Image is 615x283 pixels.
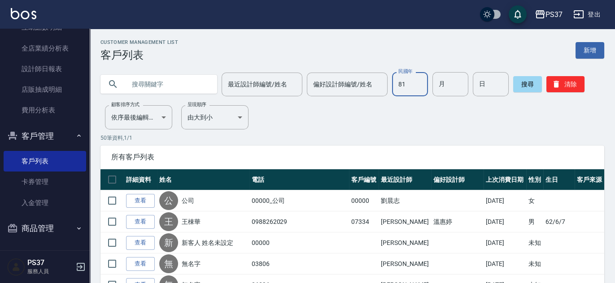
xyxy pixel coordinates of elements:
div: 由大到小 [181,105,249,129]
p: 服務人員 [27,267,73,275]
h5: PS37 [27,258,73,267]
th: 客戶來源 [575,169,604,190]
div: 王 [159,212,178,231]
a: 查看 [126,194,155,208]
label: 顧客排序方式 [111,101,140,108]
th: 姓名 [157,169,249,190]
span: 所有客戶列表 [111,153,593,162]
th: 生日 [543,169,575,190]
p: 50 筆資料, 1 / 1 [100,134,604,142]
th: 性別 [526,169,543,190]
h3: 客戶列表 [100,49,178,61]
td: 劉晨志 [379,190,431,211]
td: [PERSON_NAME] [379,232,431,253]
label: 呈現順序 [188,101,206,108]
a: 店販抽成明細 [4,79,86,100]
button: 登出 [570,6,604,23]
a: 費用分析表 [4,100,86,120]
button: 搜尋 [513,76,542,92]
td: 62/6/7 [543,211,575,232]
td: 未知 [526,232,543,253]
th: 客戶編號 [349,169,379,190]
a: 查看 [126,215,155,229]
a: 新客人 姓名未設定 [182,238,233,247]
img: Person [7,258,25,276]
th: 最近設計師 [379,169,431,190]
td: 男 [526,211,543,232]
a: 查看 [126,257,155,271]
a: 公司 [182,196,194,205]
label: 民國年 [398,68,412,75]
td: [DATE] [484,190,526,211]
div: 公 [159,191,178,210]
button: 客戶管理 [4,124,86,148]
div: PS37 [545,9,563,20]
a: 設計師日報表 [4,59,86,79]
img: Logo [11,8,36,19]
td: 0988262029 [249,211,349,232]
th: 電話 [249,169,349,190]
a: 王棟華 [182,217,201,226]
td: 00000 [249,232,349,253]
td: 00000 [349,190,379,211]
button: PS37 [531,5,566,24]
h2: Customer Management List [100,39,178,45]
td: 07334 [349,211,379,232]
td: 03806 [249,253,349,274]
div: 依序最後編輯時間 [105,105,172,129]
a: 入金管理 [4,193,86,213]
td: [PERSON_NAME] [379,211,431,232]
td: [DATE] [484,253,526,274]
a: 新增 [576,42,604,59]
td: 女 [526,190,543,211]
td: 未知 [526,253,543,274]
td: 00000_公司 [249,190,349,211]
div: 新 [159,233,178,252]
button: 清除 [546,76,584,92]
td: 溫惠婷 [431,211,484,232]
button: save [509,5,527,23]
th: 上次消費日期 [484,169,526,190]
a: 查看 [126,236,155,250]
input: 搜尋關鍵字 [126,72,210,96]
a: 無名字 [182,259,201,268]
td: [PERSON_NAME] [379,253,431,274]
a: 全店業績分析表 [4,38,86,59]
a: 卡券管理 [4,172,86,192]
th: 詳細資料 [124,169,157,190]
th: 偏好設計師 [431,169,484,190]
button: 商品管理 [4,217,86,240]
div: 無 [159,254,178,273]
td: [DATE] [484,211,526,232]
td: [DATE] [484,232,526,253]
a: 客戶列表 [4,151,86,172]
